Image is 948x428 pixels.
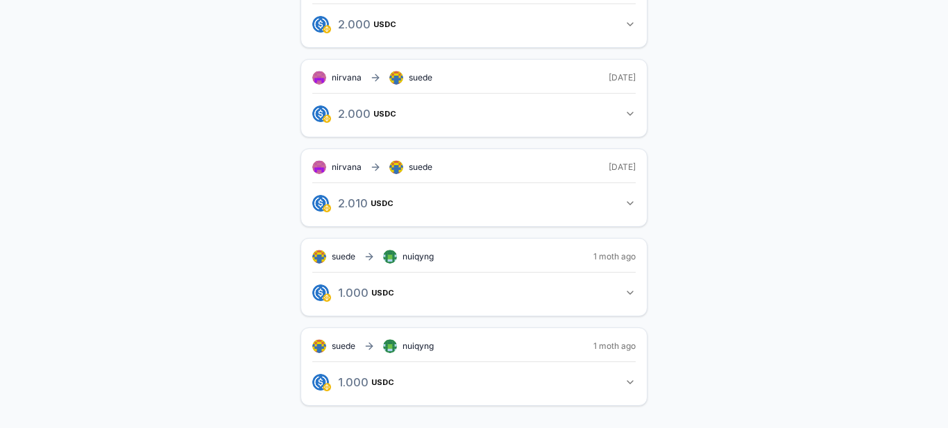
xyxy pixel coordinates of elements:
[371,378,394,386] span: USDC
[312,12,636,36] button: 2.000USDC
[312,370,636,394] button: 1.000USDC
[312,191,636,215] button: 2.010USDC
[332,162,362,173] span: nirvana
[312,374,329,391] img: logo.png
[373,20,396,28] span: USDC
[409,162,432,173] span: suede
[312,284,329,301] img: logo.png
[332,72,362,83] span: nirvana
[609,72,636,83] span: [DATE]
[312,16,329,33] img: logo.png
[323,114,331,123] img: logo.png
[332,251,355,262] span: suede
[312,102,636,126] button: 2.000USDC
[312,105,329,122] img: logo.png
[323,293,331,302] img: logo.png
[593,251,636,262] span: 1 moth ago
[323,204,331,212] img: logo.png
[312,195,329,212] img: logo.png
[373,110,396,118] span: USDC
[409,72,432,83] span: suede
[371,289,394,297] span: USDC
[332,341,355,352] span: suede
[609,162,636,173] span: [DATE]
[312,281,636,305] button: 1.000USDC
[403,251,434,262] span: nuiqyng
[323,25,331,33] img: logo.png
[323,383,331,391] img: logo.png
[403,341,434,352] span: nuiqyng
[593,341,636,352] span: 1 moth ago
